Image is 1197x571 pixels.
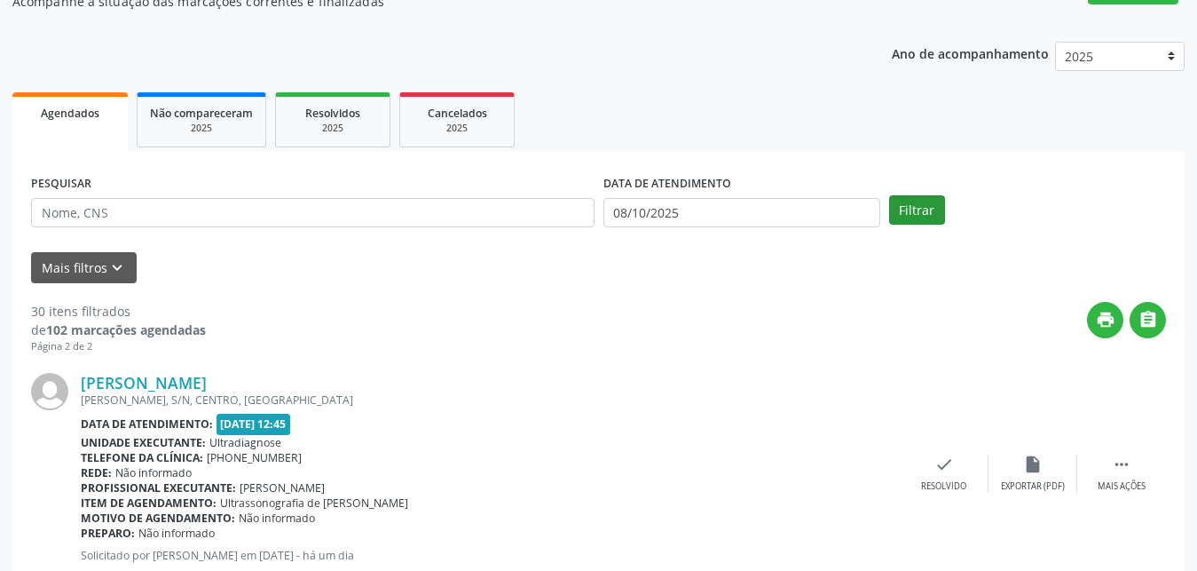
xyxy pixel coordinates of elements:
[305,106,360,121] span: Resolvidos
[81,526,135,541] b: Preparo:
[81,511,235,526] b: Motivo de agendamento:
[1001,480,1065,493] div: Exportar (PDF)
[115,465,192,480] span: Não informado
[207,450,302,465] span: [PHONE_NUMBER]
[1130,302,1166,338] button: 
[31,373,68,410] img: img
[240,480,325,496] span: [PERSON_NAME]
[603,198,880,228] input: Selecione um intervalo
[217,414,291,434] span: [DATE] 12:45
[31,171,91,198] label: PESQUISAR
[1098,480,1146,493] div: Mais ações
[209,435,281,450] span: Ultradiagnose
[81,496,217,511] b: Item de agendamento:
[81,548,900,563] p: Solicitado por [PERSON_NAME] em [DATE] - há um dia
[889,195,945,226] button: Filtrar
[220,496,408,511] span: Ultrassonografia de [PERSON_NAME]
[41,106,99,121] span: Agendados
[31,339,206,354] div: Página 2 de 2
[31,302,206,321] div: 30 itens filtrados
[603,171,731,198] label: DATA DE ATENDIMENTO
[1112,455,1131,474] i: 
[413,122,501,135] div: 2025
[81,465,112,480] b: Rede:
[428,106,487,121] span: Cancelados
[107,258,127,278] i: keyboard_arrow_down
[239,511,315,526] span: Não informado
[1096,310,1115,329] i: print
[1087,302,1123,338] button: print
[31,198,595,228] input: Nome, CNS
[892,42,1049,64] p: Ano de acompanhamento
[1138,310,1158,329] i: 
[138,526,215,541] span: Não informado
[921,480,966,493] div: Resolvido
[81,393,900,408] div: [PERSON_NAME], S/N, CENTRO, [GEOGRAPHIC_DATA]
[288,122,377,135] div: 2025
[81,480,236,496] b: Profissional executante:
[934,455,954,474] i: check
[81,450,203,465] b: Telefone da clínica:
[81,416,213,432] b: Data de atendimento:
[81,435,206,450] b: Unidade executante:
[150,122,253,135] div: 2025
[150,106,253,121] span: Não compareceram
[31,252,137,283] button: Mais filtroskeyboard_arrow_down
[1023,455,1043,474] i: insert_drive_file
[46,321,206,338] strong: 102 marcações agendadas
[81,373,207,393] a: [PERSON_NAME]
[31,321,206,339] div: de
